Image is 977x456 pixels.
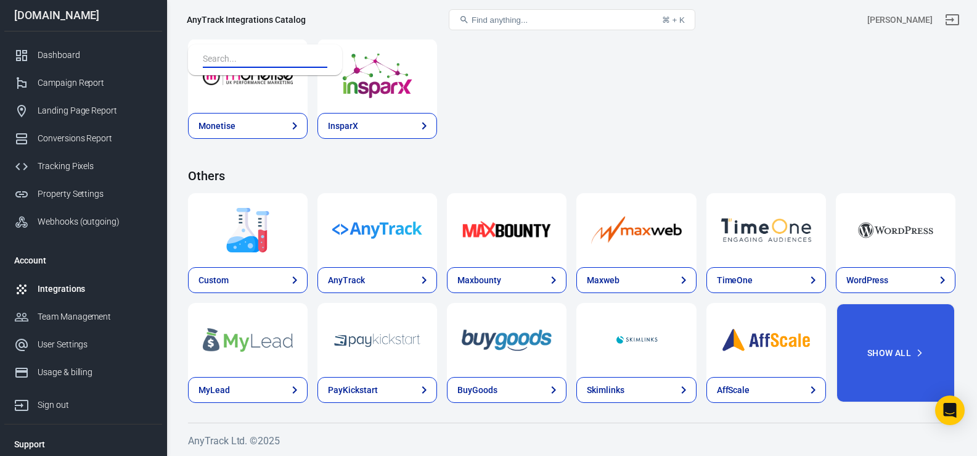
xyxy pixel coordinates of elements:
a: InsparX [317,39,437,113]
div: BuyGoods [457,384,497,397]
img: MyLead [203,318,293,362]
div: Open Intercom Messenger [935,396,965,425]
div: ⌘ + K [662,15,685,25]
div: AnyTrack Integrations Catalog [187,14,306,26]
a: User Settings [4,331,162,359]
a: Skimlinks [576,377,696,403]
img: InsparX [332,54,422,98]
a: Tracking Pixels [4,152,162,180]
a: Landing Page Report [4,97,162,125]
div: Webhooks (outgoing) [38,215,152,228]
a: Maxweb [576,193,696,267]
h4: Others [188,168,955,183]
a: Sign out [4,386,162,419]
div: [DOMAIN_NAME] [4,10,162,21]
img: Skimlinks [591,318,681,362]
a: Integrations [4,275,162,303]
div: Team Management [38,310,152,323]
div: Conversions Report [38,132,152,145]
a: Campaign Report [4,69,162,97]
a: Custom [188,267,308,293]
div: Tracking Pixels [38,160,152,173]
img: AnyTrack [332,208,422,252]
div: AffScale [717,384,750,397]
div: Account id: aTnV2ZTu [867,14,933,27]
div: InsparX [328,120,358,133]
a: Conversions Report [4,125,162,152]
a: Monetise [188,39,308,113]
a: WordPress [836,267,955,293]
div: AnyTrack [328,274,365,287]
div: Monetise [198,120,235,133]
a: BuyGoods [447,303,566,377]
a: TimeOne [706,267,826,293]
button: Find anything...⌘ + K [449,9,695,30]
a: Sign out [938,5,967,35]
div: Usage & billing [38,366,152,379]
img: PayKickstart [332,318,422,362]
a: PayKickstart [317,377,437,403]
a: Maxbounty [447,267,566,293]
div: Maxweb [587,274,619,287]
img: TimeOne [721,208,811,252]
div: Custom [198,274,229,287]
img: Maxbounty [462,208,552,252]
a: MyLead [188,377,308,403]
a: Dashboard [4,41,162,69]
div: Landing Page Report [38,104,152,117]
a: Maxweb [576,267,696,293]
div: Skimlinks [587,384,624,397]
a: MyLead [188,303,308,377]
img: AffScale [721,318,811,362]
a: AffScale [706,303,826,377]
div: Sign out [38,399,152,412]
div: WordPress [846,274,889,287]
a: Skimlinks [576,303,696,377]
span: Find anything... [472,15,528,25]
div: User Settings [38,338,152,351]
a: Maxbounty [447,193,566,267]
div: Campaign Report [38,77,152,89]
img: Maxweb [591,208,681,252]
li: Account [4,246,162,275]
a: Webhooks (outgoing) [4,208,162,236]
a: Team Management [4,303,162,331]
img: Custom [203,208,293,252]
h6: AnyTrack Ltd. © 2025 [188,433,955,449]
a: InsparX [317,113,437,139]
a: BuyGoods [447,377,566,403]
div: Maxbounty [457,274,501,287]
input: Search... [203,52,322,68]
a: Monetise [188,113,308,139]
div: Property Settings [38,188,152,201]
a: WordPress [836,193,955,267]
a: AnyTrack [317,193,437,267]
a: AffScale [706,377,826,403]
div: MyLead [198,384,230,397]
img: BuyGoods [462,318,552,362]
a: Custom [188,193,308,267]
a: Usage & billing [4,359,162,386]
div: TimeOne [717,274,753,287]
div: Integrations [38,283,152,296]
div: PayKickstart [328,384,377,397]
div: Dashboard [38,49,152,62]
button: Show All [836,303,955,403]
a: TimeOne [706,193,826,267]
img: Monetise [203,54,293,98]
a: Property Settings [4,180,162,208]
a: AnyTrack [317,267,437,293]
a: PayKickstart [317,303,437,377]
img: WordPress [851,208,941,252]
